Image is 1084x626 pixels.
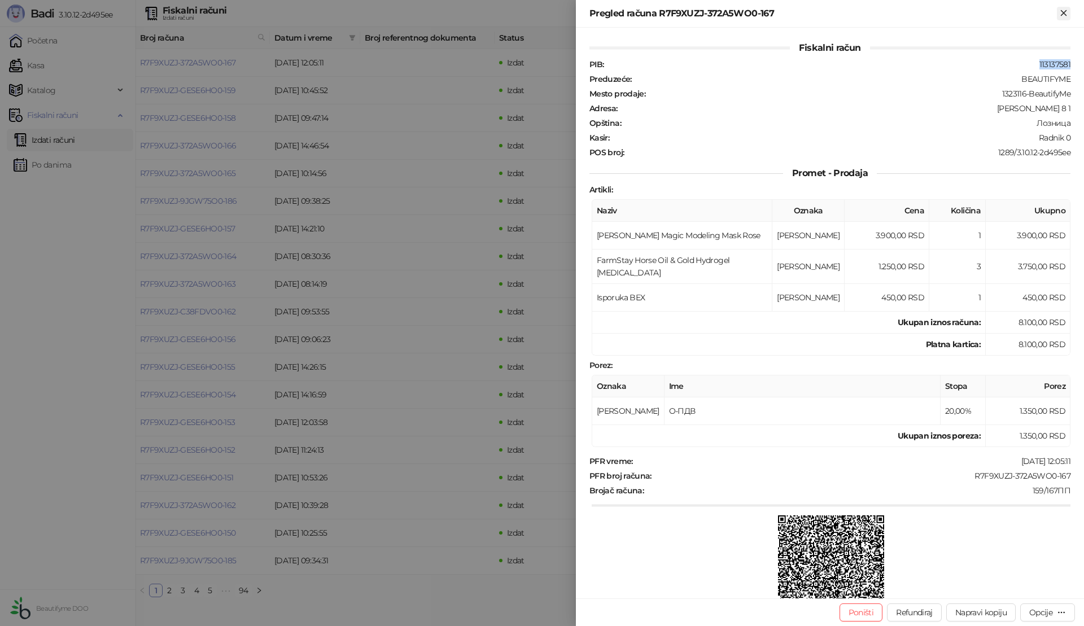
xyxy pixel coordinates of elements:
td: О-ПДВ [665,397,941,425]
strong: Ukupan iznos poreza: [898,431,981,441]
div: [DATE] 12:05:11 [634,456,1072,466]
div: [PERSON_NAME] 8 1 [619,103,1072,113]
td: [PERSON_NAME] [592,397,665,425]
td: 1.350,00 RSD [986,397,1070,425]
strong: PFR vreme : [589,456,633,466]
th: Ime [665,375,941,397]
th: Oznaka [592,375,665,397]
td: [PERSON_NAME] [772,249,845,284]
td: [PERSON_NAME] Magic Modeling Mask Rose [592,222,772,249]
span: Promet - Prodaja [783,168,877,178]
strong: Brojač računa : [589,485,644,496]
td: 3.900,00 RSD [986,222,1070,249]
th: Cena [845,200,929,222]
button: Napravi kopiju [946,603,1016,621]
td: 8.100,00 RSD [986,334,1070,356]
td: 450,00 RSD [845,284,929,312]
div: Radnik 0 [610,133,1072,143]
div: Opcije [1029,607,1052,618]
strong: Adresa : [589,103,618,113]
div: Pregled računa R7F9XUZJ-372A5WO0-167 [589,7,1057,20]
img: QR kod [778,515,885,622]
td: [PERSON_NAME] [772,284,845,312]
div: 159/167ПП [645,485,1072,496]
th: Naziv [592,200,772,222]
div: 113137581 [605,59,1072,69]
strong: Porez : [589,360,612,370]
strong: Mesto prodaje : [589,89,645,99]
div: R7F9XUZJ-372A5WO0-167 [653,471,1072,481]
strong: Kasir : [589,133,609,143]
th: Oznaka [772,200,845,222]
strong: Platna kartica : [926,339,981,349]
th: Količina [929,200,986,222]
div: Лозница [622,118,1072,128]
span: Napravi kopiju [955,607,1007,618]
td: 3.900,00 RSD [845,222,929,249]
td: 3.750,00 RSD [986,249,1070,284]
strong: Artikli : [589,185,613,195]
td: 20,00% [941,397,986,425]
td: Isporuka BEX [592,284,772,312]
div: 1323116-BeautifyMe [646,89,1072,99]
strong: Ukupan iznos računa : [898,317,981,327]
strong: Preduzeće : [589,74,632,84]
td: [PERSON_NAME] [772,222,845,249]
button: Refundiraj [887,603,942,621]
div: 1289/3.10.12-2d495ee [625,147,1072,157]
th: Ukupno [986,200,1070,222]
th: Stopa [941,375,986,397]
button: Opcije [1020,603,1075,621]
button: Poništi [840,603,883,621]
td: 3 [929,249,986,284]
td: FarmStay Horse Oil & Gold Hydrogel [MEDICAL_DATA] [592,249,772,284]
strong: POS broj : [589,147,624,157]
strong: PFR broj računa : [589,471,652,481]
span: Fiskalni račun [790,42,869,53]
td: 450,00 RSD [986,284,1070,312]
td: 1 [929,222,986,249]
button: Zatvori [1057,7,1070,20]
strong: PIB : [589,59,604,69]
div: BEAUTIFYME [633,74,1072,84]
td: 8.100,00 RSD [986,312,1070,334]
td: 1.350,00 RSD [986,425,1070,447]
th: Porez [986,375,1070,397]
strong: Opština : [589,118,621,128]
td: 1 [929,284,986,312]
td: 1.250,00 RSD [845,249,929,284]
